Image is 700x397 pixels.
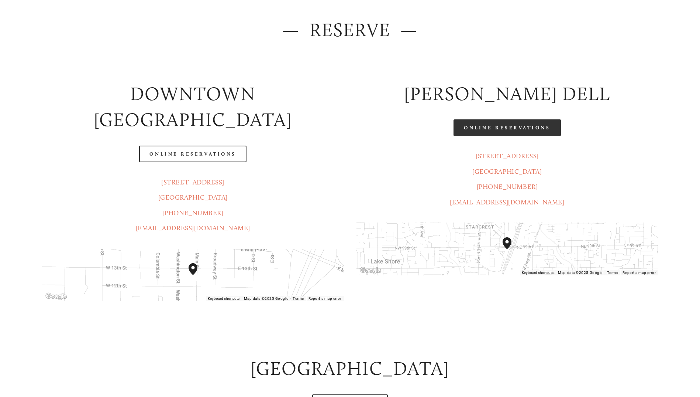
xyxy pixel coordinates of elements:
a: [PHONE_NUMBER] [477,183,538,191]
div: Amaro's Table 1220 Main Street vancouver, United States [189,263,206,287]
a: [EMAIL_ADDRESS][DOMAIN_NAME] [136,224,250,232]
span: Map data ©2025 Google [244,296,288,301]
a: Open this area in Google Maps (opens a new window) [358,266,383,275]
a: Terms [607,271,618,275]
a: [EMAIL_ADDRESS][DOMAIN_NAME] [450,198,564,206]
a: [STREET_ADDRESS] [161,178,224,186]
a: Report a map error [623,271,656,275]
a: Online Reservations [139,146,246,162]
a: Online Reservations [454,119,561,136]
h2: [GEOGRAPHIC_DATA] [42,356,658,382]
a: Report a map error [308,296,342,301]
a: Open this area in Google Maps (opens a new window) [44,292,68,301]
img: Google [44,292,68,301]
a: [PHONE_NUMBER] [162,209,224,217]
h2: [PERSON_NAME] DELL [356,81,658,107]
a: [GEOGRAPHIC_DATA] [158,193,228,201]
a: Terms [293,296,304,301]
a: [STREET_ADDRESS] [476,152,539,160]
h2: Downtown [GEOGRAPHIC_DATA] [42,81,344,133]
a: [GEOGRAPHIC_DATA] [472,167,542,176]
button: Keyboard shortcuts [208,296,239,301]
div: Amaro's Table 816 Northeast 98th Circle Vancouver, WA, 98665, United States [503,237,520,261]
button: Keyboard shortcuts [522,270,554,275]
span: Map data ©2025 Google [558,271,602,275]
img: Google [358,266,383,275]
